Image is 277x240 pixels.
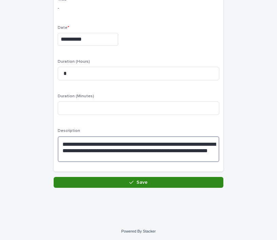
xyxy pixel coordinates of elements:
[58,5,219,12] p: -
[54,177,223,188] button: Save
[58,60,90,64] span: Duration (Hours)
[121,229,155,233] a: Powered By Stacker
[58,129,80,133] span: Description
[58,26,69,30] span: Date
[136,180,148,185] span: Save
[58,94,94,98] span: Duration (Minutes)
